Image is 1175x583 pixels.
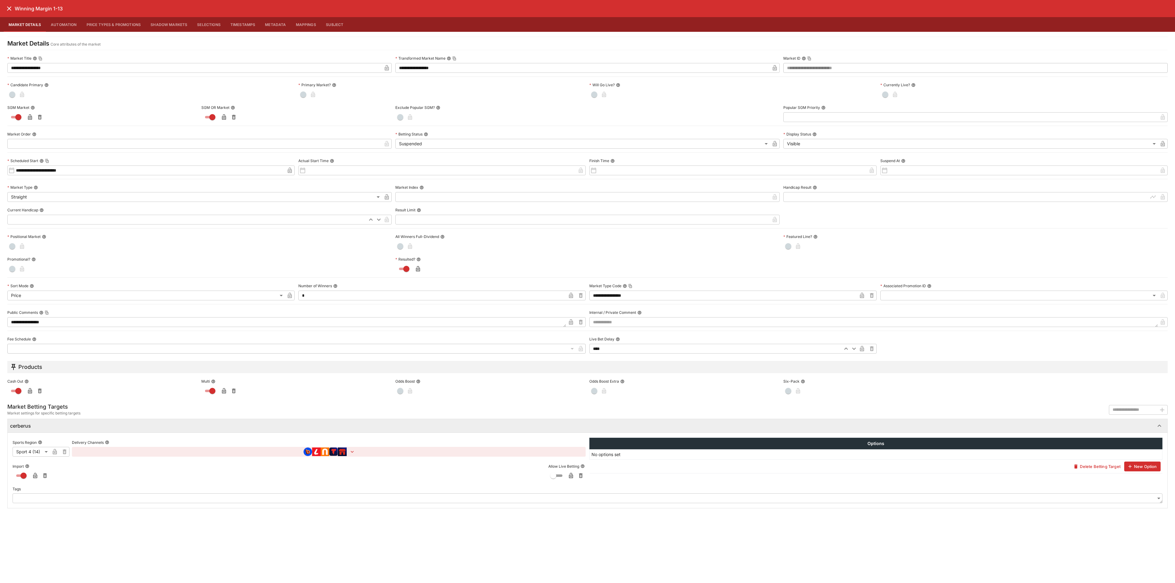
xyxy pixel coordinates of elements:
p: Will Go Live? [589,82,615,87]
p: Primary Market? [298,82,331,87]
button: Mappings [291,17,321,32]
div: Visible [783,139,1158,149]
p: Internal / Private Comment [589,310,636,315]
button: Candidate Primary [44,83,49,87]
p: Import [13,464,24,469]
th: Options [590,438,1162,449]
button: Fee Schedule [32,337,36,341]
p: SGM OR Market [201,105,229,110]
button: Copy To Clipboard [452,56,457,61]
button: Odds Boost Extra [620,379,625,384]
button: Market Index [420,185,424,190]
p: Odds Boost [395,379,415,384]
p: Market Type [7,185,32,190]
img: brand [329,447,338,456]
div: Price [7,291,285,300]
h6: Winning Margin 1-13 [15,6,63,12]
h5: Market Betting Targets [7,403,80,410]
button: Transformed Market NameCopy To Clipboard [447,56,451,61]
button: Cash Out [24,379,29,384]
p: Transformed Market Name [395,56,446,61]
p: Result Limit [395,207,416,213]
p: Currently Live? [880,82,910,87]
img: brand [321,447,329,456]
button: Scheduled StartCopy To Clipboard [39,159,44,163]
button: Delete Betting Target [1070,462,1124,471]
img: brand [312,447,321,456]
p: Featured Line? [783,234,812,239]
button: Number of Winners [333,284,338,288]
button: Delivery Channels [105,440,109,444]
button: Positional Market [42,235,46,239]
p: Sports Region [13,440,37,445]
button: Market Order [32,132,36,136]
button: Copy To Clipboard [45,159,49,163]
img: brand [338,447,347,456]
button: Market Type [34,185,38,190]
p: Betting Status [395,132,423,137]
p: Cash Out [7,379,23,384]
p: Exclude Popular SGM? [395,105,435,110]
p: Associated Promotion ID [880,283,926,288]
p: Fee Schedule [7,336,31,342]
p: Positional Market [7,234,41,239]
p: Resulted? [395,257,415,262]
button: Odds Boost [416,379,420,384]
img: brand [304,447,312,456]
button: Price Types & Promotions [82,17,146,32]
button: Automation [46,17,82,32]
button: Market IDCopy To Clipboard [802,56,806,61]
button: Currently Live? [911,83,916,87]
p: Allow Live Betting [548,464,579,469]
p: Popular SGM Priority [783,105,820,110]
button: Sort Mode [30,284,34,288]
button: Result Limit [417,208,421,212]
p: Display Status [783,132,811,137]
p: SGM Market [7,105,29,110]
button: New Option [1124,462,1161,471]
button: All Winners Full-Dividend [440,235,445,239]
p: Sort Mode [7,283,28,288]
button: Multi [211,379,215,384]
button: Metadata [260,17,291,32]
button: close [4,3,15,14]
button: Market Type CodeCopy To Clipboard [623,284,627,288]
button: Public CommentsCopy To Clipboard [39,310,43,315]
span: Market settings for specific betting targets [7,410,80,416]
button: Current Handicap [39,208,44,212]
p: Actual Start Time [298,158,329,163]
p: Tags [13,486,21,492]
button: Display Status [812,132,817,136]
td: No options set [590,449,1162,460]
button: Live Bet Delay [616,337,620,341]
button: Suspend At [901,159,905,163]
button: Sports Region [38,440,42,444]
button: Timestamps [226,17,260,32]
button: Primary Market? [332,83,336,87]
p: Number of Winners [298,283,332,288]
p: Market Type Code [589,283,621,288]
button: Actual Start Time [330,159,334,163]
button: Allow Live Betting [580,464,585,468]
button: Finish Time [610,159,615,163]
div: Straight [7,192,382,202]
p: Suspend At [880,158,900,163]
p: Core attributes of the market [50,41,101,47]
button: SGM Market [31,106,35,110]
button: Copy To Clipboard [807,56,811,61]
p: Delivery Channels [72,440,104,445]
p: Odds Boost Extra [589,379,619,384]
div: Sport 4 (14) [13,447,50,457]
p: Live Bet Delay [589,336,614,342]
button: Resulted? [416,257,421,262]
button: Featured Line? [813,235,818,239]
p: Six-Pack [783,379,800,384]
p: Handicap Result [783,185,811,190]
div: Suspended [395,139,770,149]
p: All Winners Full-Dividend [395,234,439,239]
p: Market Title [7,56,32,61]
button: SGM OR Market [231,106,235,110]
button: Subject [321,17,349,32]
p: Candidate Primary [7,82,43,87]
button: Copy To Clipboard [38,56,43,61]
